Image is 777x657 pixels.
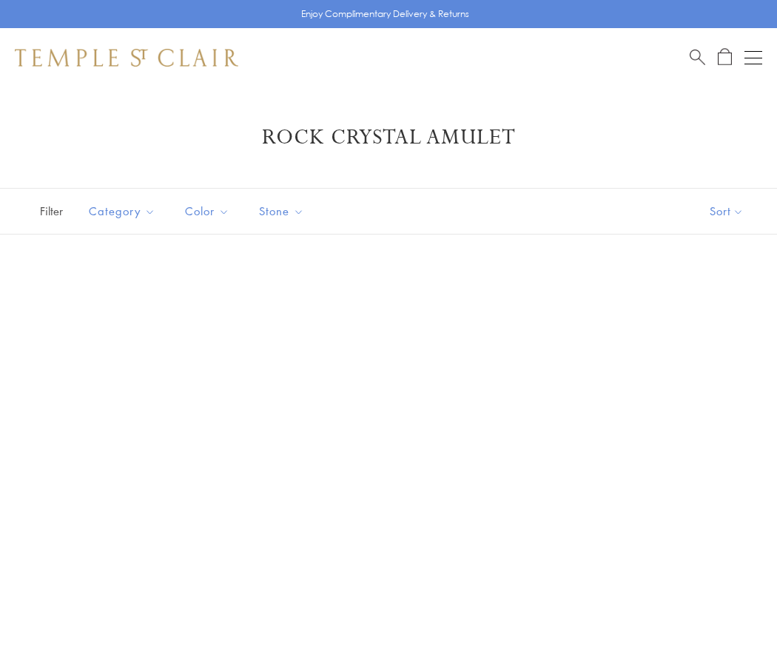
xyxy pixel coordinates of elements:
[15,49,238,67] img: Temple St. Clair
[718,48,732,67] a: Open Shopping Bag
[78,195,166,228] button: Category
[690,48,705,67] a: Search
[37,124,740,151] h1: Rock Crystal Amulet
[301,7,469,21] p: Enjoy Complimentary Delivery & Returns
[174,195,240,228] button: Color
[248,195,315,228] button: Stone
[81,202,166,220] span: Category
[178,202,240,220] span: Color
[744,49,762,67] button: Open navigation
[252,202,315,220] span: Stone
[676,189,777,234] button: Show sort by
